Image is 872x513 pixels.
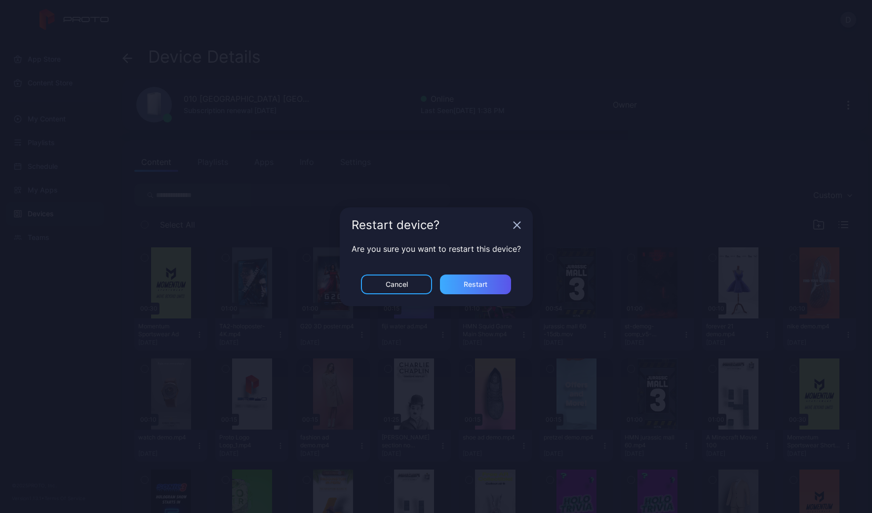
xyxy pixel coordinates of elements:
[352,243,521,255] p: Are you sure you want to restart this device?
[361,275,432,294] button: Cancel
[440,275,511,294] button: Restart
[386,280,408,288] div: Cancel
[464,280,487,288] div: Restart
[352,219,509,231] div: Restart device?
